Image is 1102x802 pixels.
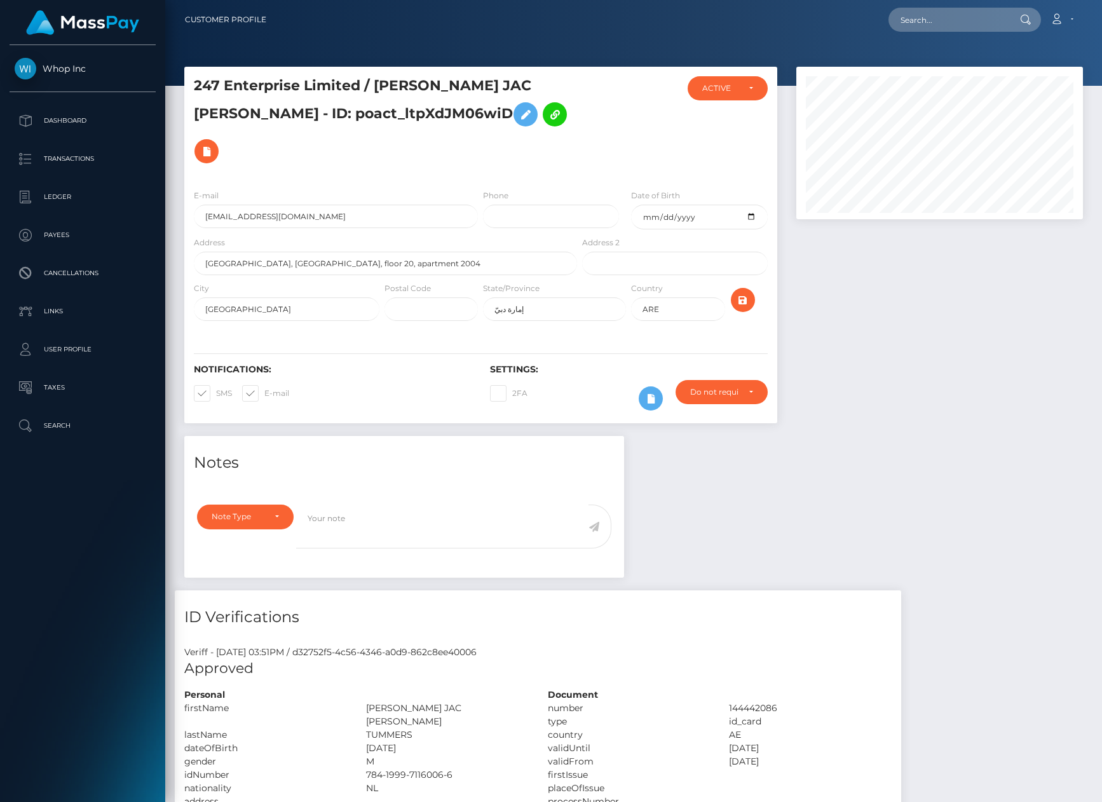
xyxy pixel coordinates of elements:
div: validUntil [538,742,720,755]
button: ACTIVE [688,76,767,100]
div: [DATE] [357,742,538,755]
div: [PERSON_NAME] JAC [PERSON_NAME] [357,702,538,728]
div: gender [175,755,357,768]
img: Whop Inc [15,58,36,79]
div: type [538,715,720,728]
div: id_card [719,715,901,728]
label: State/Province [483,283,540,294]
h5: Approved [184,659,892,679]
a: Customer Profile [185,6,266,33]
div: validFrom [538,755,720,768]
label: Postal Code [384,283,431,294]
a: Search [10,410,156,442]
h6: Notifications: [194,364,471,375]
a: Payees [10,219,156,251]
div: [DATE] [719,742,901,755]
div: dateOfBirth [175,742,357,755]
input: Search... [888,8,1008,32]
div: country [538,728,720,742]
button: Note Type [197,505,294,529]
img: MassPay Logo [26,10,139,35]
div: 144442086 [719,702,901,715]
p: Cancellations [15,264,151,283]
div: 784-1999-7116006-6 [357,768,538,782]
div: Veriff - [DATE] 03:51PM / d32752f5-4c56-4346-a0d9-862c8ee40006 [175,646,901,659]
p: Taxes [15,378,151,397]
a: Cancellations [10,257,156,289]
div: ACTIVE [702,83,738,93]
div: TUMMERS [357,728,538,742]
div: NL [357,782,538,795]
div: Do not require [690,387,738,397]
h5: 247 Enterprise Limited / [PERSON_NAME] JAC [PERSON_NAME] - ID: poact_ltpXdJM06wiD [194,76,570,170]
label: E-mail [194,190,219,201]
button: Do not require [676,380,768,404]
p: Links [15,302,151,321]
strong: Personal [184,689,225,700]
h4: Notes [194,452,615,474]
div: firstIssue [538,768,720,782]
label: 2FA [490,385,527,402]
p: Ledger [15,187,151,207]
p: Payees [15,226,151,245]
span: Whop Inc [10,63,156,74]
div: number [538,702,720,715]
a: Taxes [10,372,156,404]
div: Note Type [212,512,264,522]
label: Address 2 [582,237,620,248]
label: Phone [483,190,508,201]
p: Dashboard [15,111,151,130]
div: [DATE] [719,755,901,768]
div: nationality [175,782,357,795]
a: Ledger [10,181,156,213]
label: Date of Birth [631,190,680,201]
label: City [194,283,209,294]
label: E-mail [242,385,289,402]
div: placeOfIssue [538,782,720,795]
div: M [357,755,538,768]
p: Search [15,416,151,435]
a: Dashboard [10,105,156,137]
a: Links [10,296,156,327]
a: Transactions [10,143,156,175]
div: firstName [175,702,357,728]
label: Address [194,237,225,248]
label: SMS [194,385,232,402]
label: Country [631,283,663,294]
h6: Settings: [490,364,767,375]
strong: Document [548,689,598,700]
div: lastName [175,728,357,742]
div: idNumber [175,768,357,782]
p: User Profile [15,340,151,359]
a: User Profile [10,334,156,365]
h4: ID Verifications [184,606,892,629]
p: Transactions [15,149,151,168]
div: AE [719,728,901,742]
